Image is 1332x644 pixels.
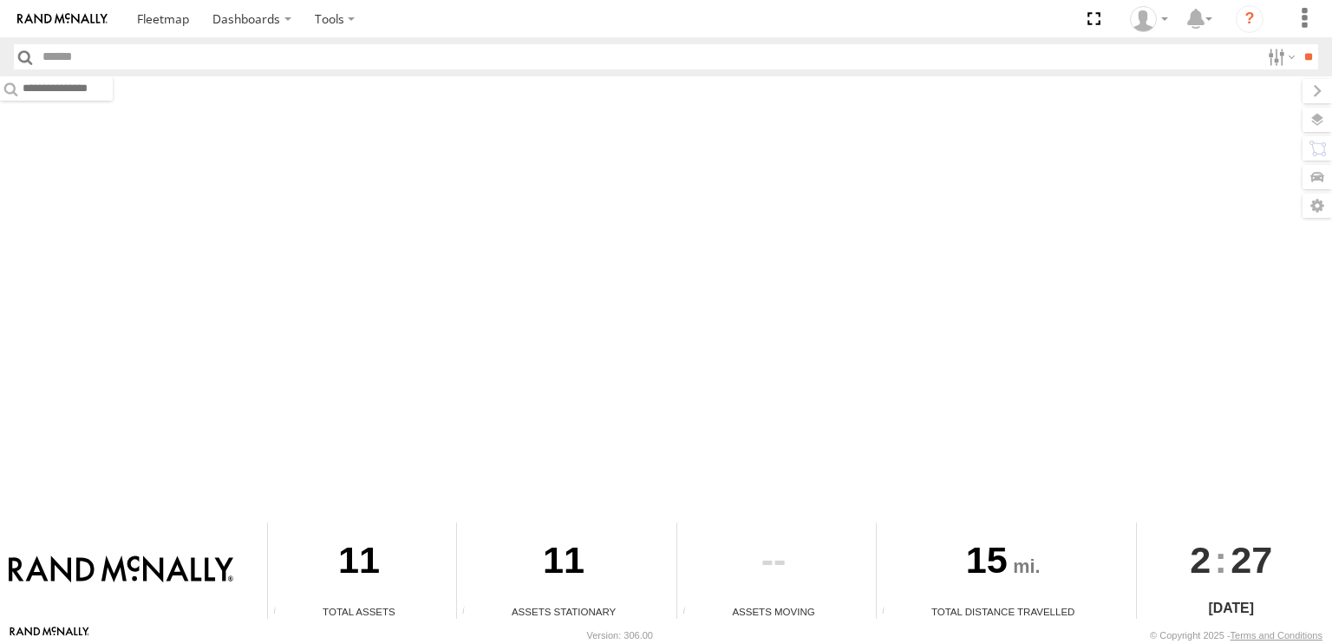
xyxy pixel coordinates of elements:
div: Assets Stationary [457,604,670,619]
span: 2 [1190,522,1211,597]
div: Total Distance Travelled [877,604,1130,619]
div: 11 [268,522,450,604]
a: Visit our Website [10,627,89,644]
div: Version: 306.00 [587,630,653,641]
div: 15 [877,522,1130,604]
img: Rand McNally [9,555,233,585]
a: Terms and Conditions [1231,630,1322,641]
div: Total number of assets current in transit. [677,606,703,619]
div: 11 [457,522,670,604]
label: Search Filter Options [1261,44,1298,69]
div: Total Assets [268,604,450,619]
div: Total number of Enabled Assets [268,606,294,619]
div: [DATE] [1137,598,1326,619]
span: 27 [1231,522,1272,597]
img: rand-logo.svg [17,13,108,25]
div: Total number of assets current stationary. [457,606,483,619]
div: : [1137,522,1326,597]
div: Valeo Dash [1124,6,1174,32]
i: ? [1236,5,1263,33]
label: Map Settings [1303,194,1332,218]
div: Total distance travelled by all assets within specified date range and applied filters [877,606,903,619]
div: © Copyright 2025 - [1150,630,1322,641]
div: Assets Moving [677,604,869,619]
